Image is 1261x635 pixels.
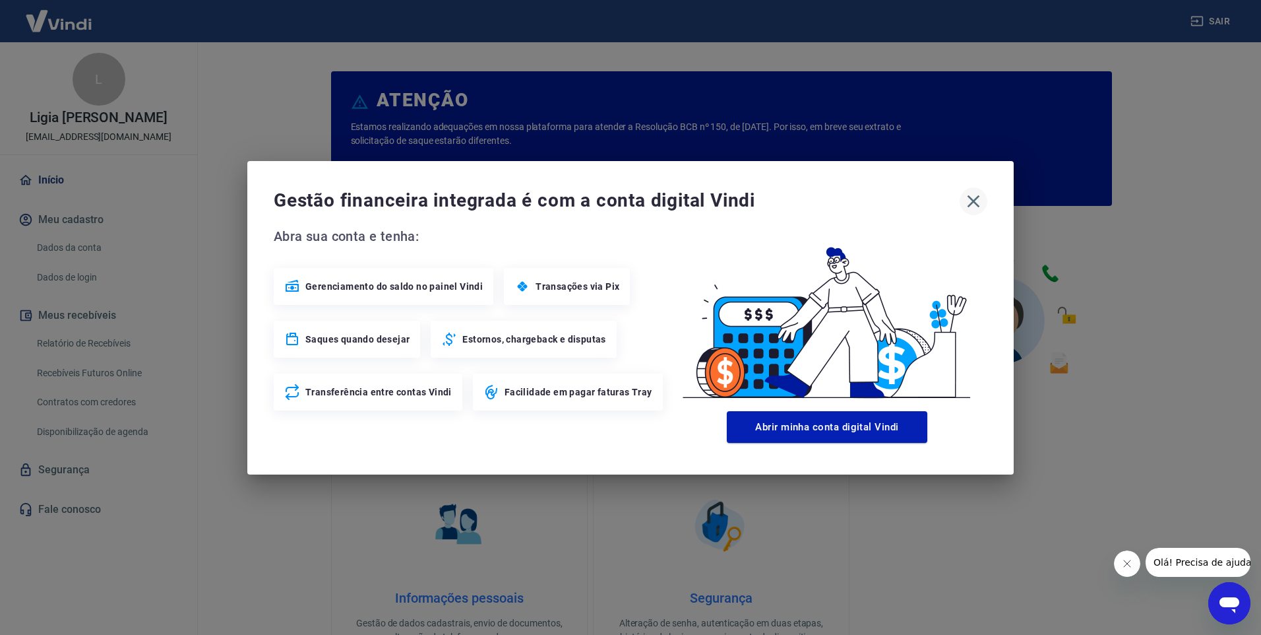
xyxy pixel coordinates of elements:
span: Gestão financeira integrada é com a conta digital Vindi [274,187,960,214]
iframe: Mensagem da empresa [1146,548,1250,577]
span: Transferência entre contas Vindi [305,385,452,399]
span: Estornos, chargeback e disputas [462,333,605,346]
img: Good Billing [667,226,987,406]
iframe: Fechar mensagem [1114,551,1140,577]
span: Olá! Precisa de ajuda? [8,9,111,20]
iframe: Botão para abrir a janela de mensagens [1208,582,1250,624]
span: Saques quando desejar [305,333,410,346]
span: Abra sua conta e tenha: [274,226,667,247]
button: Abrir minha conta digital Vindi [727,411,927,443]
span: Transações via Pix [536,280,619,293]
span: Gerenciamento do saldo no painel Vindi [305,280,483,293]
span: Facilidade em pagar faturas Tray [505,385,652,399]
